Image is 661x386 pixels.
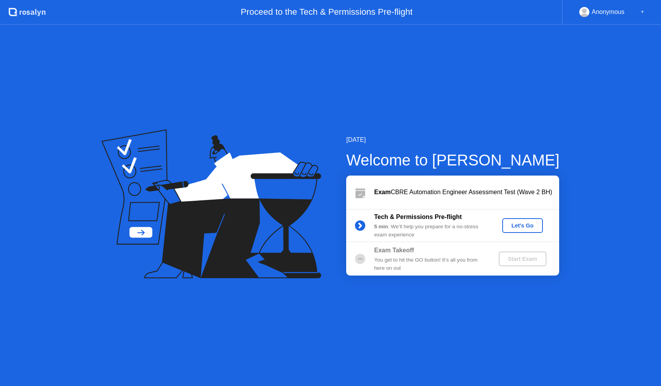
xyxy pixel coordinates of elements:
b: 5 min [374,224,388,229]
div: ▼ [640,7,644,17]
div: Anonymous [592,7,625,17]
div: Start Exam [502,256,543,262]
b: Exam [374,189,391,195]
div: Welcome to [PERSON_NAME] [346,148,560,172]
button: Start Exam [499,252,546,266]
div: CBRE Automation Engineer Assessment Test (Wave 2 BH) [374,188,559,197]
button: Let's Go [502,218,543,233]
b: Exam Takeoff [374,247,414,253]
div: You get to hit the GO button! It’s all you from here on out [374,256,486,272]
div: [DATE] [346,135,560,145]
div: Let's Go [505,222,540,229]
div: : We’ll help you prepare for a no-stress exam experience [374,223,486,239]
b: Tech & Permissions Pre-flight [374,214,462,220]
